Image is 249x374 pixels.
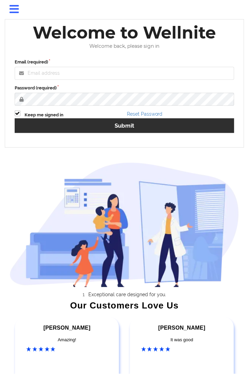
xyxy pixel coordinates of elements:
li: Exceptional care designed for you. [16,292,240,298]
label: Keep me signed in [25,112,63,118]
div: Welcome back, please sign in [10,43,239,49]
div: Amazing! [26,337,108,344]
img: wellnite-auth-hero_200.c722682e.png [10,162,239,287]
div: It was good [141,337,223,344]
a: Reset Password [127,111,163,117]
div: Our Customers Love Us [10,302,239,309]
button: Submit [15,118,234,133]
input: Email address [15,67,234,80]
span: [PERSON_NAME] [43,325,90,331]
span: [PERSON_NAME] [158,325,205,331]
label: Password (required) [15,85,234,91]
div: Welcome to Wellnite [33,22,216,43]
label: Email (required) [15,59,234,66]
